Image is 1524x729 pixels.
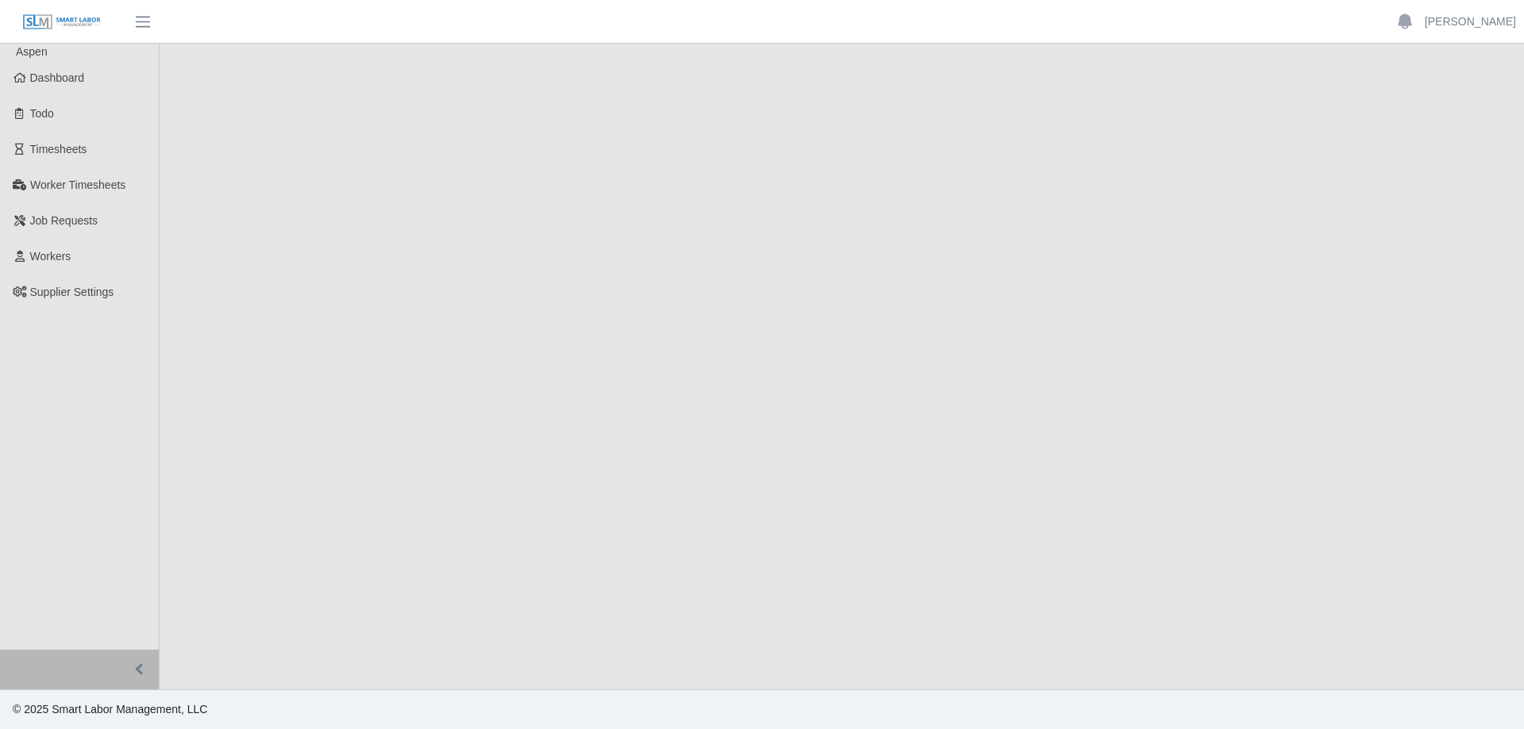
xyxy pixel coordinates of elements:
span: Workers [30,250,71,263]
span: Supplier Settings [30,286,114,298]
span: © 2025 Smart Labor Management, LLC [13,703,207,716]
img: SLM Logo [22,13,102,31]
span: Dashboard [30,71,85,84]
span: Aspen [16,45,48,58]
span: Timesheets [30,143,87,155]
span: Job Requests [30,214,98,227]
a: [PERSON_NAME] [1425,13,1516,30]
span: Worker Timesheets [30,178,125,191]
span: Todo [30,107,54,120]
